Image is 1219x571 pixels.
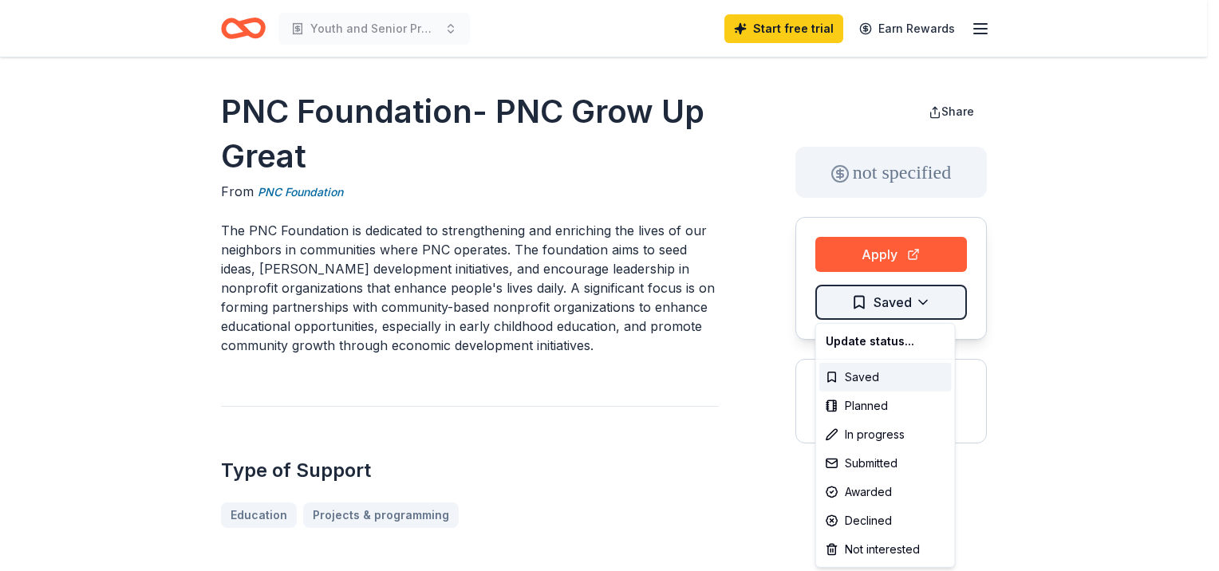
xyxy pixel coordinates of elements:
[819,327,952,356] div: Update status...
[819,420,952,449] div: In progress
[819,535,952,564] div: Not interested
[819,506,952,535] div: Declined
[819,478,952,506] div: Awarded
[819,449,952,478] div: Submitted
[819,363,952,392] div: Saved
[310,19,438,38] span: Youth and Senior Programming
[819,392,952,420] div: Planned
